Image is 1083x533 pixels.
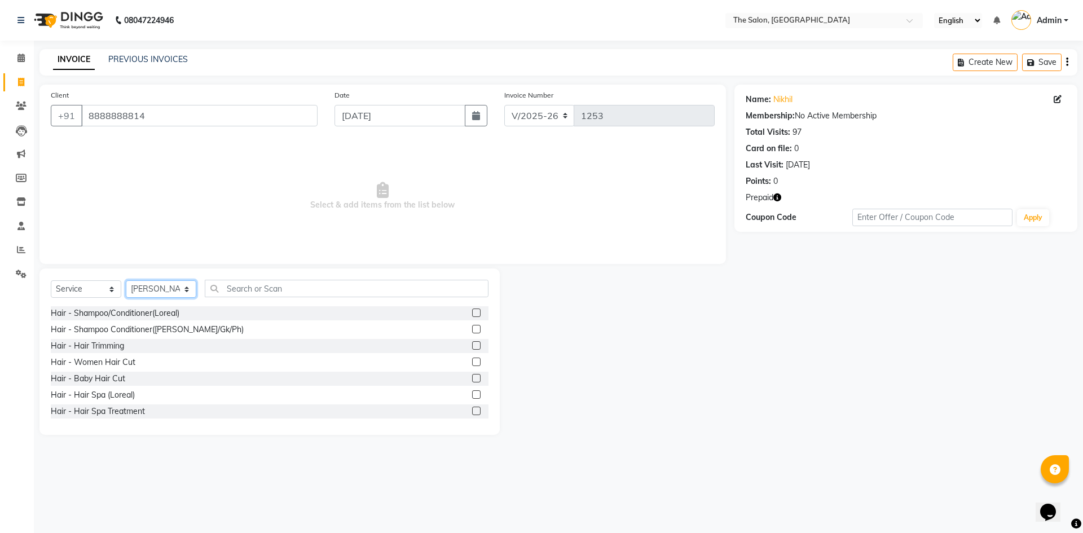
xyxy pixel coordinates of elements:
[746,110,1066,122] div: No Active Membership
[852,209,1012,226] input: Enter Offer / Coupon Code
[746,126,790,138] div: Total Visits:
[51,389,135,401] div: Hair - Hair Spa (Loreal)
[51,340,124,352] div: Hair - Hair Trimming
[746,94,771,105] div: Name:
[334,90,350,100] label: Date
[794,143,799,155] div: 0
[1022,54,1062,71] button: Save
[51,105,82,126] button: +91
[51,356,135,368] div: Hair - Women Hair Cut
[29,5,106,36] img: logo
[746,159,783,171] div: Last Visit:
[51,90,69,100] label: Client
[1036,488,1072,522] iframe: chat widget
[746,212,852,223] div: Coupon Code
[51,406,145,417] div: Hair - Hair Spa Treatment
[746,175,771,187] div: Points:
[953,54,1018,71] button: Create New
[786,159,810,171] div: [DATE]
[124,5,174,36] b: 08047224946
[51,140,715,253] span: Select & add items from the list below
[746,143,792,155] div: Card on file:
[51,373,125,385] div: Hair - Baby Hair Cut
[51,307,179,319] div: Hair - Shampoo/Conditioner(Loreal)
[1011,10,1031,30] img: Admin
[793,126,802,138] div: 97
[51,324,244,336] div: Hair - Shampoo Conditioner([PERSON_NAME]/Gk/Ph)
[108,54,188,64] a: PREVIOUS INVOICES
[746,192,773,204] span: Prepaid
[1037,15,1062,27] span: Admin
[81,105,318,126] input: Search by Name/Mobile/Email/Code
[773,94,793,105] a: Nikhil
[53,50,95,70] a: INVOICE
[746,110,795,122] div: Membership:
[1017,209,1049,226] button: Apply
[205,280,488,297] input: Search or Scan
[773,175,778,187] div: 0
[504,90,553,100] label: Invoice Number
